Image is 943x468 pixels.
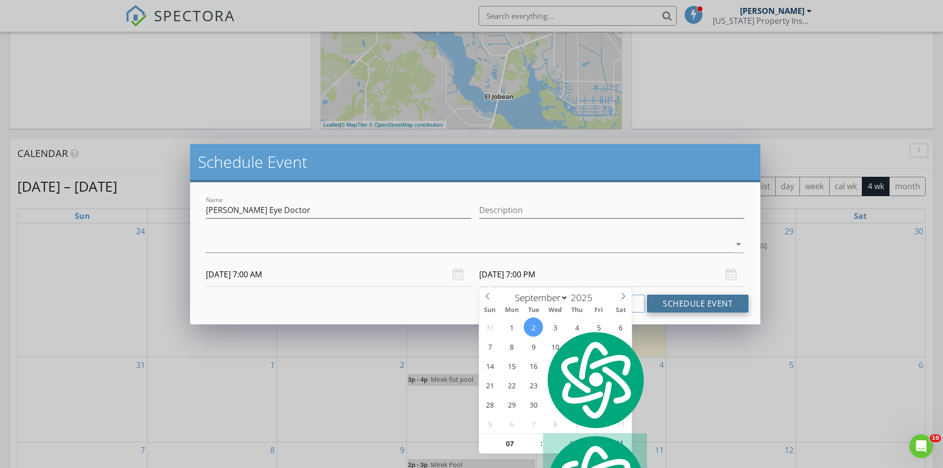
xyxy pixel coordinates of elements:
[501,307,523,313] span: Mon
[524,356,543,375] span: September 16, 2025
[502,375,521,395] span: September 22, 2025
[543,329,647,430] img: logo.svg
[588,307,610,313] span: Fri
[568,291,601,304] input: Year
[589,317,608,337] span: September 5, 2025
[930,434,941,442] span: 10
[502,317,521,337] span: September 1, 2025
[480,317,499,337] span: August 31, 2025
[524,317,543,337] span: September 2, 2025
[479,262,744,287] input: Select date
[540,433,543,453] span: :
[480,356,499,375] span: September 14, 2025
[545,307,566,313] span: Wed
[502,414,521,433] span: October 6, 2025
[610,307,632,313] span: Sat
[206,262,471,287] input: Select date
[546,317,565,337] span: September 3, 2025
[524,337,543,356] span: September 9, 2025
[566,307,588,313] span: Thu
[502,356,521,375] span: September 15, 2025
[480,337,499,356] span: September 7, 2025
[502,395,521,414] span: September 29, 2025
[524,375,543,395] span: September 23, 2025
[909,434,933,458] iframe: Intercom live chat
[523,307,545,313] span: Tue
[611,317,630,337] span: September 6, 2025
[198,152,752,172] h2: Schedule Event
[479,307,501,313] span: Sun
[502,337,521,356] span: September 8, 2025
[480,414,499,433] span: October 5, 2025
[733,238,744,250] i: arrow_drop_down
[647,295,748,312] button: Schedule Event
[480,375,499,395] span: September 21, 2025
[524,414,543,433] span: October 7, 2025
[567,317,587,337] span: September 4, 2025
[524,395,543,414] span: September 30, 2025
[480,395,499,414] span: September 28, 2025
